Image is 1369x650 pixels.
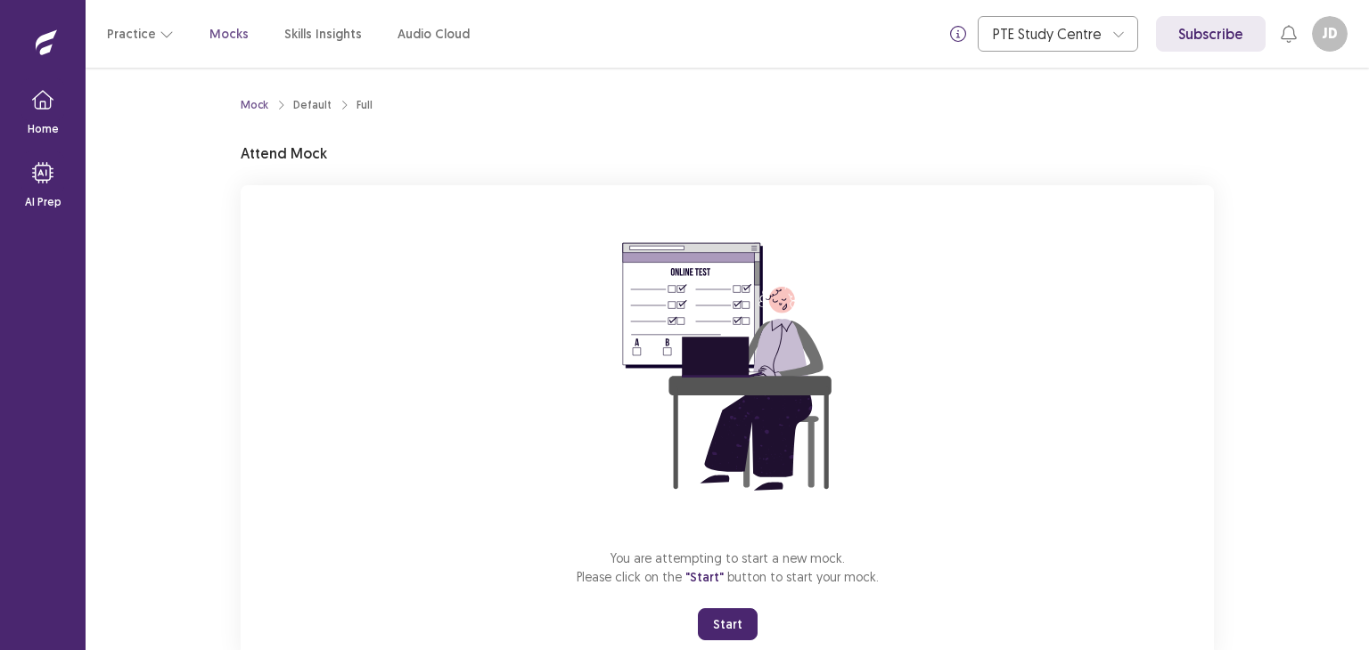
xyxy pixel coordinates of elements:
[577,548,879,587] p: You are attempting to start a new mock. Please click on the button to start your mock.
[28,121,59,137] p: Home
[1312,16,1348,52] button: JD
[107,18,174,50] button: Practice
[357,97,373,113] div: Full
[241,142,327,164] p: Attend Mock
[942,18,974,50] button: info
[685,569,724,585] span: "Start"
[209,25,249,44] a: Mocks
[284,25,362,44] a: Skills Insights
[241,97,268,113] a: Mock
[567,207,888,527] img: attend-mock
[293,97,332,113] div: Default
[241,97,373,113] nav: breadcrumb
[25,194,61,210] p: AI Prep
[993,17,1103,51] div: PTE Study Centre
[698,608,758,640] button: Start
[398,25,470,44] a: Audio Cloud
[1156,16,1266,52] a: Subscribe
